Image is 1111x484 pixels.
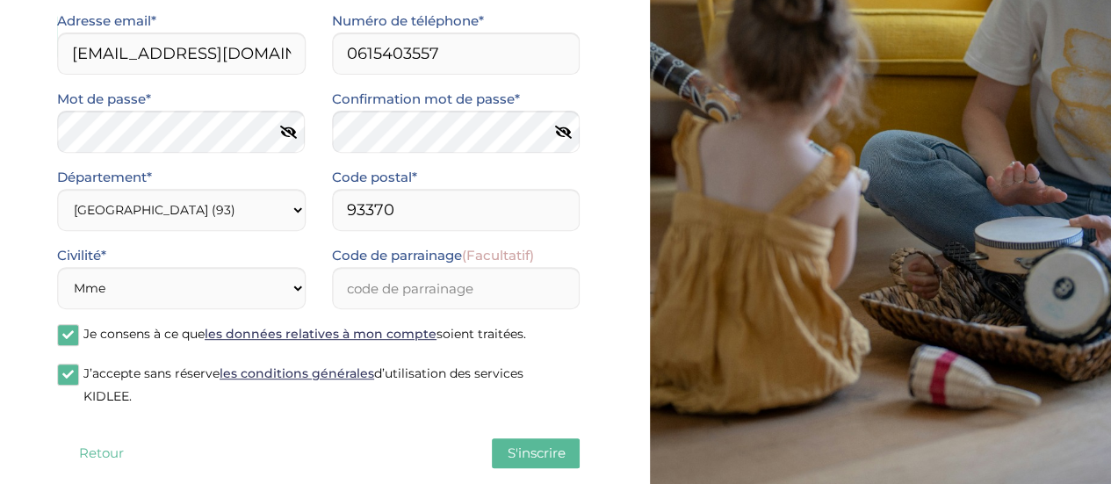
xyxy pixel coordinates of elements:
button: S'inscrire [492,438,580,468]
label: Département* [57,166,152,189]
span: J’accepte sans réserve d’utilisation des services KIDLEE. [83,365,523,404]
span: S'inscrire [507,444,565,461]
label: Confirmation mot de passe* [332,88,520,111]
a: les conditions générales [220,365,374,381]
label: Code de parrainage [332,244,534,267]
button: Retour [57,438,145,468]
label: Mot de passe* [57,88,151,111]
label: Code postal* [332,166,417,189]
input: code de parrainage [332,267,581,309]
a: les données relatives à mon compte [205,326,436,342]
label: Numéro de téléphone* [332,10,484,33]
label: Adresse email* [57,10,156,33]
input: Numero de telephone [332,33,581,75]
input: Email [57,33,306,75]
span: Je consens à ce que soient traitées. [83,326,526,342]
span: (Facultatif) [462,247,534,264]
input: Code postal [332,189,581,231]
label: Civilité* [57,244,106,267]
